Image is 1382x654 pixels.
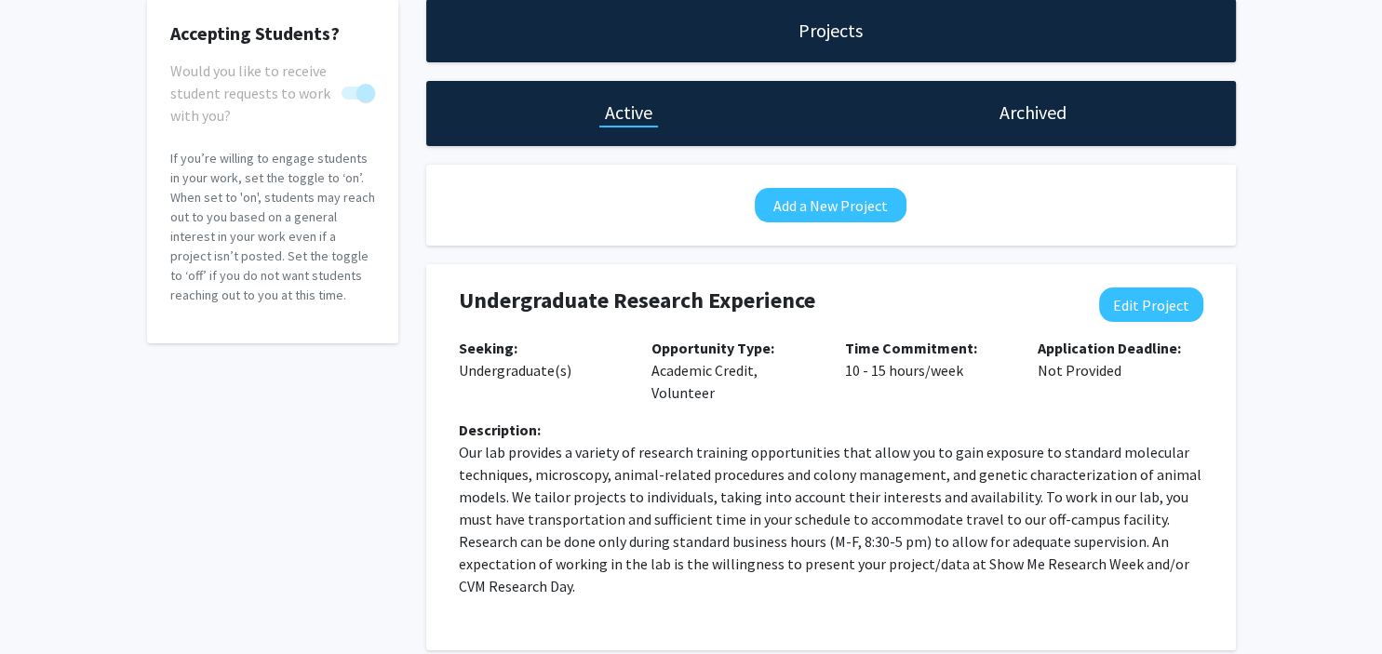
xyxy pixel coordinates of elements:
[755,188,906,222] button: Add a New Project
[170,60,334,127] span: Would you like to receive student requests to work with you?
[798,18,863,44] h1: Projects
[1000,100,1067,126] h1: Archived
[651,337,817,404] p: Academic Credit, Volunteer
[845,339,977,357] b: Time Commitment:
[1038,339,1181,357] b: Application Deadline:
[459,419,1203,441] div: Description:
[845,337,1011,381] p: 10 - 15 hours/week
[651,339,774,357] b: Opportunity Type:
[459,287,1069,314] h4: Undergraduate Research Experience
[170,149,375,305] p: If you’re willing to engage students in your work, set the toggle to ‘on’. When set to 'on', stud...
[1038,337,1203,381] p: Not Provided
[14,570,79,640] iframe: Chat
[170,22,375,45] h2: Accepting Students?
[459,441,1203,597] p: Our lab provides a variety of research training opportunities that allow you to gain exposure to ...
[605,100,652,126] h1: Active
[459,337,624,381] p: Undergraduate(s)
[459,339,517,357] b: Seeking:
[170,60,375,104] div: You cannot turn this off while you have active projects.
[1099,287,1203,322] button: Edit Project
